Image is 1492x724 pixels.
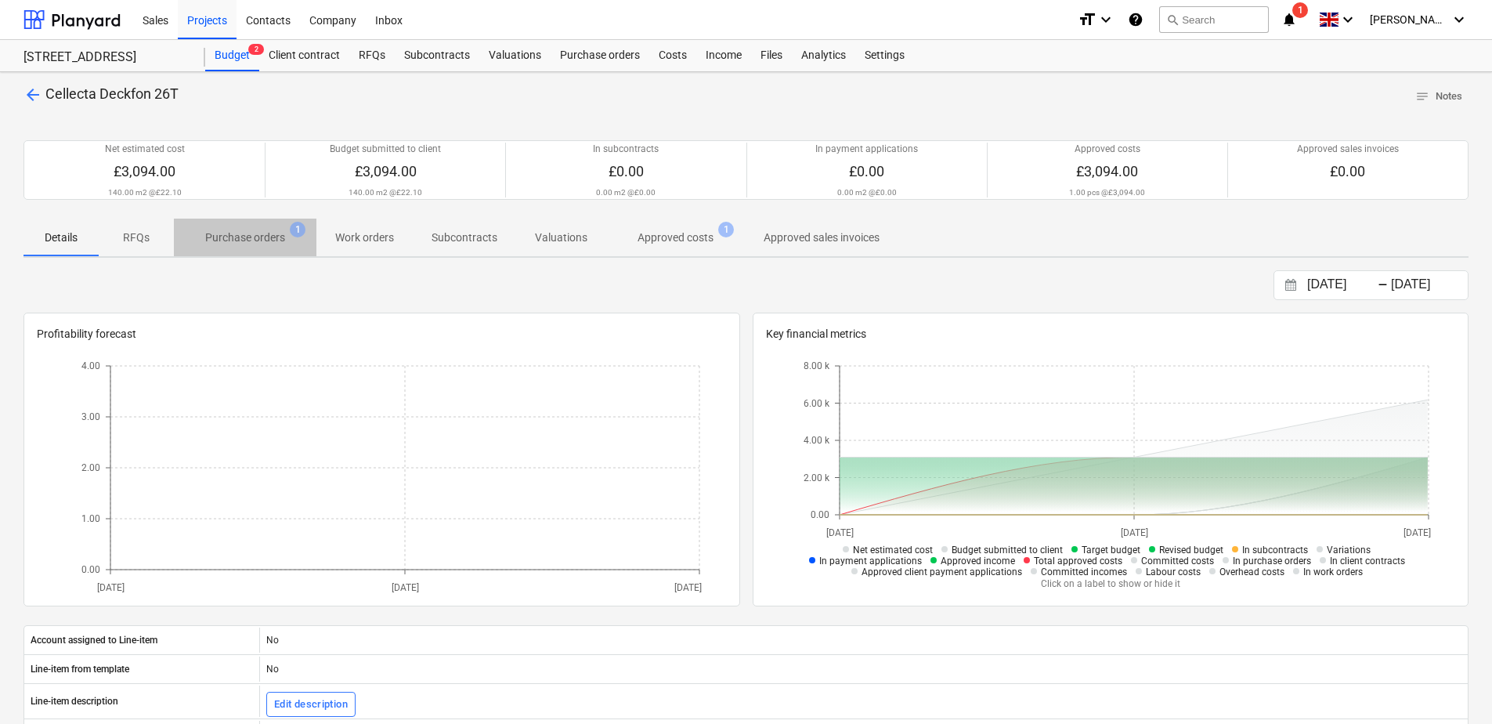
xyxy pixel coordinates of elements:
span: In purchase orders [1233,556,1311,567]
span: In subcontracts [1242,545,1308,556]
span: Overhead costs [1219,567,1284,577]
span: £0.00 [1330,163,1365,179]
tspan: 2.00 k [804,472,830,483]
span: Total approved costs [1034,556,1122,567]
tspan: 3.00 [81,412,100,423]
div: - [1378,281,1388,290]
span: Budget submitted to client [952,545,1063,556]
span: notes [1415,89,1429,103]
p: Account assigned to Line-item [31,634,157,647]
span: Committed costs [1141,556,1214,567]
a: Subcontracts [395,40,479,71]
tspan: [DATE] [1403,527,1431,538]
a: Income [696,40,751,71]
p: 1.00 pcs @ £3,094.00 [1069,187,1145,197]
p: Approved sales invoices [764,230,880,246]
p: Subcontracts [432,230,497,246]
span: £0.00 [849,163,884,179]
span: Labour costs [1146,567,1201,577]
p: Approved sales invoices [1297,143,1399,156]
a: Purchase orders [551,40,649,71]
tspan: [DATE] [1120,527,1147,538]
p: 0.00 m2 @ £0.00 [837,187,897,197]
p: RFQs [117,230,155,246]
button: Edit description [266,692,356,717]
span: Committed incomes [1041,567,1127,577]
iframe: Chat Widget [1414,649,1492,724]
p: 0.00 m2 @ £0.00 [596,187,656,197]
p: Net estimated cost [105,143,185,156]
span: In payment applications [819,556,922,567]
p: Approved costs [638,230,713,246]
a: Valuations [479,40,551,71]
a: Settings [855,40,914,71]
p: 140.00 m2 @ £22.10 [349,187,422,197]
button: Notes [1409,85,1469,109]
tspan: 4.00 k [804,436,830,447]
a: RFQs [349,40,395,71]
div: Edit description [274,696,348,714]
span: Variations [1327,545,1371,556]
p: 140.00 m2 @ £22.10 [108,187,182,197]
tspan: 6.00 k [804,398,830,409]
span: £3,094.00 [1076,163,1138,179]
span: Cellecta Deckfon 26T [45,85,179,102]
p: Work orders [335,230,394,246]
span: Revised budget [1159,545,1223,556]
tspan: [DATE] [825,527,853,538]
span: arrow_back [23,85,42,104]
p: Approved costs [1075,143,1140,156]
span: £3,094.00 [355,163,417,179]
tspan: [DATE] [674,582,702,593]
p: Key financial metrics [766,326,1456,342]
div: [STREET_ADDRESS] [23,49,186,66]
p: Line-item description [31,695,118,708]
span: Target budget [1082,545,1140,556]
a: Files [751,40,792,71]
a: Costs [649,40,696,71]
p: Valuations [535,230,587,246]
p: Profitability forecast [37,326,727,342]
input: End Date [1388,274,1468,296]
div: No [259,657,1468,682]
p: In subcontracts [593,143,659,156]
span: Net estimated cost [853,545,933,556]
span: Notes [1415,88,1462,106]
span: In work orders [1303,567,1363,577]
tspan: 2.00 [81,463,100,474]
p: Line-item from template [31,663,129,676]
span: 2 [248,44,264,55]
tspan: 0.00 [81,565,100,576]
span: Approved client payment applications [862,567,1022,577]
p: Purchase orders [205,230,285,246]
tspan: 0.00 [811,510,829,521]
div: Budget [205,40,259,71]
tspan: 4.00 [81,361,100,372]
button: Interact with the calendar and add the check-in date for your trip. [1277,277,1304,295]
span: In client contracts [1330,556,1405,567]
p: Budget submitted to client [330,143,441,156]
a: Client contract [259,40,349,71]
a: Budget2 [205,40,259,71]
span: 1 [290,222,305,237]
div: No [259,628,1468,653]
a: Analytics [792,40,855,71]
p: Click on a label to show or hide it [793,577,1429,591]
span: £0.00 [609,163,644,179]
span: 1 [718,222,734,237]
p: Details [42,230,80,246]
p: In payment applications [815,143,918,156]
tspan: [DATE] [392,582,419,593]
input: Start Date [1304,274,1384,296]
